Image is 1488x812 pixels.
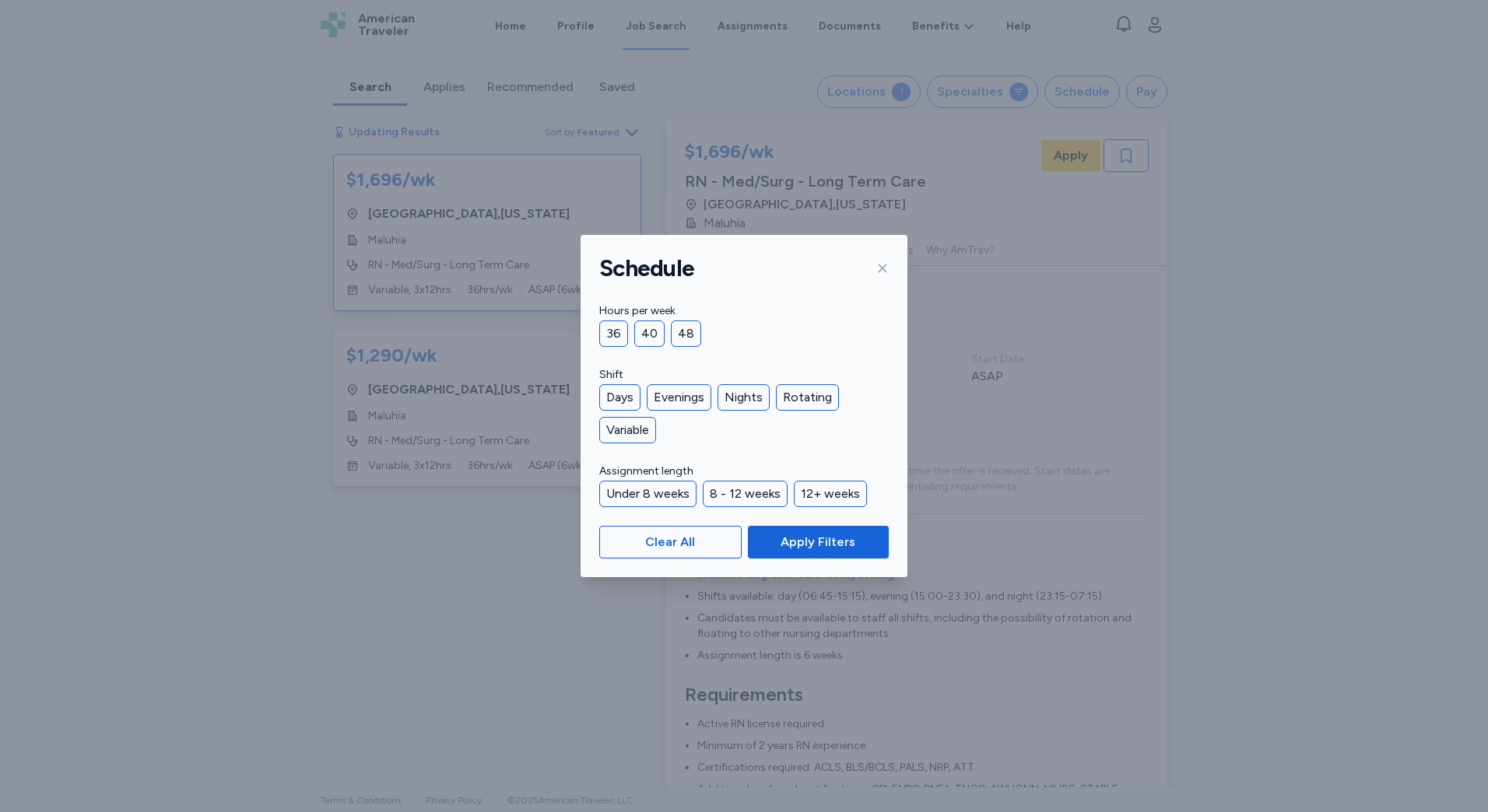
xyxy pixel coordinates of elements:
[647,384,711,411] div: Evenings
[634,320,665,347] div: 40
[718,384,770,411] div: Nights
[703,481,788,507] div: 8 - 12 weeks
[748,526,889,558] button: Apply Filters
[671,320,701,347] div: 48
[776,384,839,411] div: Rotating
[599,384,640,411] div: Days
[645,533,695,551] span: Clear All
[599,320,628,347] div: 36
[599,481,697,507] div: Under 8 weeks
[781,533,855,551] span: Apply Filters
[599,302,889,320] label: Hours per week
[599,366,889,384] label: Shift
[794,481,867,507] div: 12+ weeks
[599,254,694,283] h1: Schedule
[599,462,889,481] label: Assignment length
[599,417,656,443] div: Variable
[599,526,742,558] button: Clear All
